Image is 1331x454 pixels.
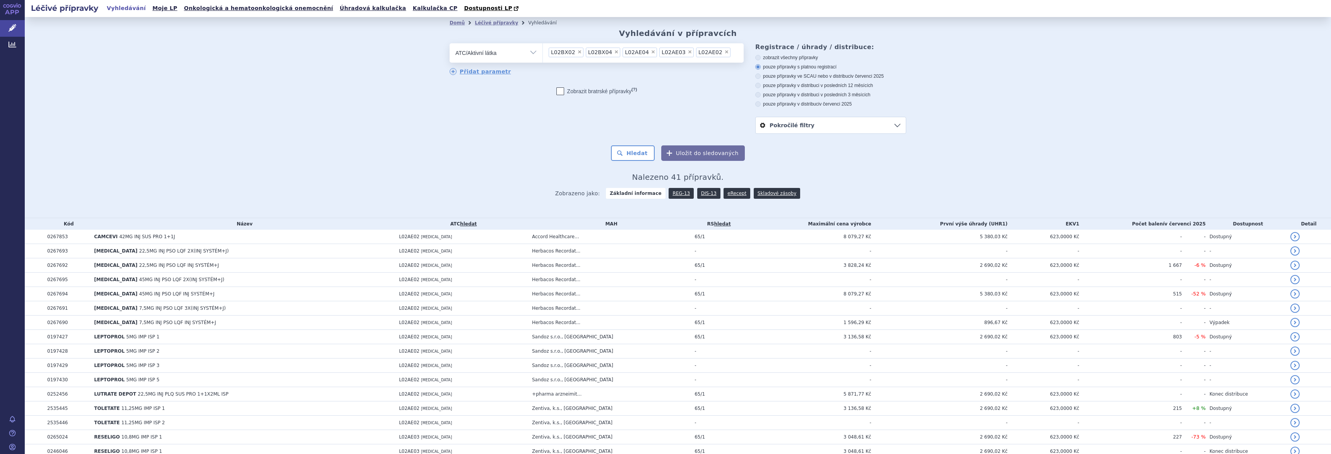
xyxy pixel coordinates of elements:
input: L02BX02L02BX04L02AE04L02AE03L02AE02 [733,47,737,57]
span: L02AE02 [399,248,419,254]
span: L02BX02 [551,49,575,55]
h2: Vyhledávání v přípravcích [619,29,737,38]
th: RS [691,218,743,230]
td: 623,0000 Kč [1008,430,1079,444]
td: - [871,301,1008,316]
span: 65/1 [695,406,705,411]
strong: Základní informace [606,188,665,199]
span: 10,8MG IMP ISP 1 [121,449,162,454]
td: Dostupný [1206,430,1287,444]
span: [MEDICAL_DATA] [421,378,452,382]
td: 2 690,02 Kč [871,401,1008,416]
span: TOLETATE [94,406,120,411]
li: Vyhledávání [528,17,567,29]
span: L02AE02 [399,263,419,268]
td: - [691,244,743,258]
span: LEPTOPROL [94,377,125,382]
span: × [724,49,729,54]
td: 2535445 [43,401,90,416]
th: Dostupnost [1206,218,1287,230]
span: 65/1 [695,449,705,454]
td: - [1182,387,1206,401]
td: - [871,273,1008,287]
td: - [871,373,1008,387]
span: 5MG IMP ISP 3 [126,363,159,368]
td: - [871,416,1008,430]
span: Dostupnosti LP [464,5,512,11]
td: - [1079,387,1182,401]
td: +pharma arzneimit... [528,387,691,401]
a: detail [1290,389,1300,399]
a: Skladové zásoby [754,188,800,199]
td: - [1206,344,1287,358]
span: 45MG INJ PSO LQF 2X(INJ SYSTÉM+J) [139,277,224,282]
a: Moje LP [150,3,180,14]
td: Konec distribuce [1206,387,1287,401]
span: 5MG IMP ISP 5 [126,377,159,382]
td: - [743,273,871,287]
span: [MEDICAL_DATA] [421,292,452,296]
span: -52 % [1191,291,1206,297]
button: Uložit do sledovaných [661,145,745,161]
a: Dostupnosti LP [462,3,522,14]
a: DIS-13 [697,188,720,199]
span: RESELIGO [94,449,120,454]
td: 1 596,29 Kč [743,316,871,330]
span: 5MG IMP ISP 1 [126,334,159,340]
span: [MEDICAL_DATA] [421,278,452,282]
td: - [1182,416,1206,430]
td: - [1079,273,1182,287]
a: detail [1290,304,1300,313]
td: - [1008,416,1079,430]
span: L02AE02 [399,348,419,354]
td: 623,0000 Kč [1008,287,1079,301]
label: Zobrazit bratrské přípravky [556,87,637,95]
td: - [1008,273,1079,287]
td: 0267690 [43,316,90,330]
h3: Registrace / úhrady / distribuce: [755,43,906,51]
a: detail [1290,246,1300,256]
td: - [1079,344,1182,358]
a: detail [1290,432,1300,442]
a: detail [1290,346,1300,356]
span: L02AE02 [399,334,419,340]
td: - [1079,244,1182,258]
td: - [1079,230,1182,244]
span: [MEDICAL_DATA] [94,248,137,254]
td: - [1206,373,1287,387]
td: - [1008,373,1079,387]
span: L02AE03 [399,449,419,454]
td: 3 136,58 Kč [743,330,871,344]
td: - [1206,301,1287,316]
span: L02AE03 [662,49,686,55]
td: 896,67 Kč [871,316,1008,330]
span: × [614,49,619,54]
a: detail [1290,318,1300,327]
span: 7,5MG INJ PSO LQF 3X(INJ SYSTÉM+J) [139,306,226,311]
span: -73 % [1191,434,1206,440]
td: - [743,301,871,316]
td: Herbacos Recordat... [528,316,691,330]
span: [MEDICAL_DATA] [421,364,452,368]
td: Sandoz s.r.o., [GEOGRAPHIC_DATA] [528,358,691,373]
span: +8 % [1192,405,1206,411]
span: 65/1 [695,434,705,440]
span: [MEDICAL_DATA] [94,306,137,311]
td: - [1182,373,1206,387]
span: L02AE02 [399,363,419,368]
span: L02AE02 [399,377,419,382]
span: TOLETATE [94,420,120,425]
td: 623,0000 Kč [1008,230,1079,244]
td: 2535446 [43,416,90,430]
td: Sandoz s.r.o., [GEOGRAPHIC_DATA] [528,344,691,358]
td: 623,0000 Kč [1008,316,1079,330]
td: 5 380,03 Kč [871,287,1008,301]
a: detail [1290,375,1300,384]
td: - [1079,416,1182,430]
span: L02AE02 [399,277,419,282]
td: 0267692 [43,258,90,273]
span: L02BX04 [588,49,612,55]
abbr: (?) [631,87,637,92]
td: Zentiva, k.s., [GEOGRAPHIC_DATA] [528,430,691,444]
span: [MEDICAL_DATA] [421,235,452,239]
